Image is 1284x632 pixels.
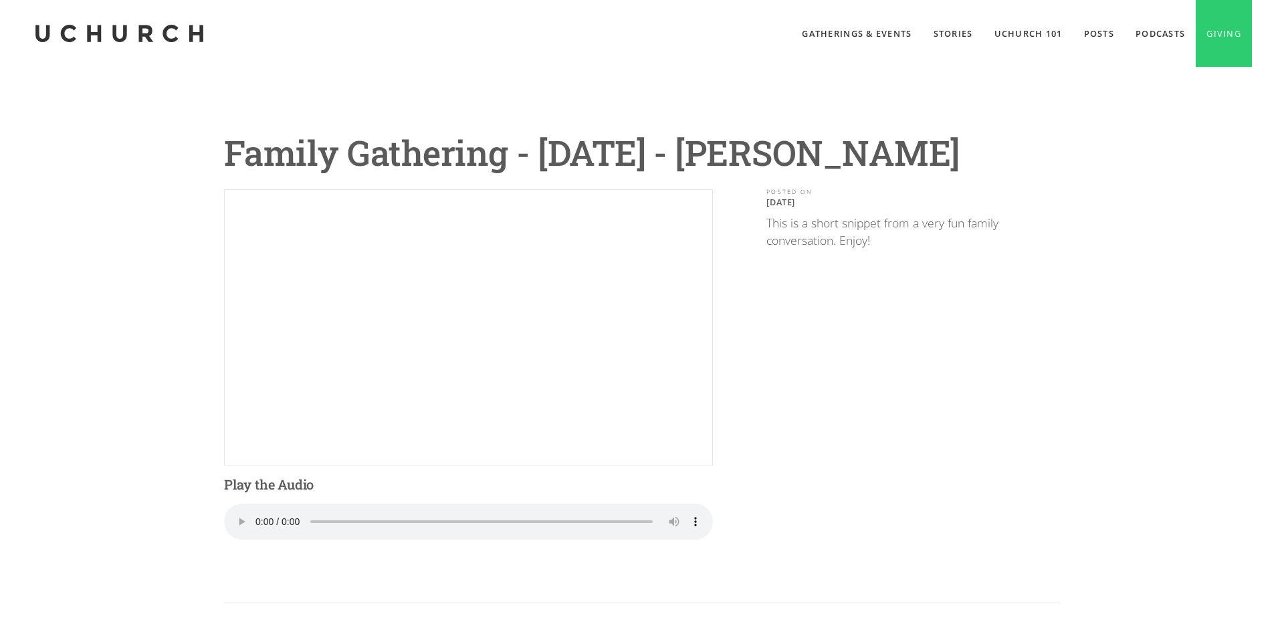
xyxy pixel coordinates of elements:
[224,134,1060,172] h1: Family Gathering - [DATE] - [PERSON_NAME]
[224,504,713,540] audio: Your browser does not support the audio element.
[766,189,1060,195] div: POSTED ON
[224,476,713,493] h4: Play the Audio
[766,197,1060,207] p: [DATE]
[225,190,712,465] iframe: YouTube embed
[766,214,1060,249] p: This is a short snippet from a very fun family conversation. Enjoy!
